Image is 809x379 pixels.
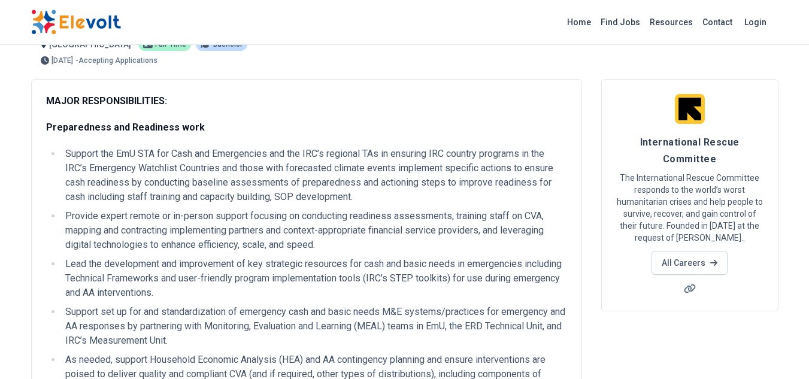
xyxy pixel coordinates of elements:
[75,57,157,64] p: - Accepting Applications
[616,172,763,244] p: The International Rescue Committee responds to the world’s worst humanitarian crises and help peo...
[62,257,567,300] li: Lead the development and improvement of key strategic resources for cash and basic needs in emerg...
[46,95,167,107] strong: MAJOR RESPONSIBILITIES:
[640,137,740,165] span: International Rescue Committee
[749,322,809,379] iframe: Chat Widget
[213,41,243,48] span: Bachelor
[62,305,567,348] li: Support set up for and standardization of emergency cash and basic needs M&E systems/practices fo...
[31,10,121,35] img: Elevolt
[562,13,596,32] a: Home
[155,41,186,48] span: Full-time
[645,13,698,32] a: Resources
[62,209,567,252] li: Provide expert remote or in-person support focusing on conducting readiness assessments, training...
[652,251,728,275] a: All Careers
[51,57,73,64] span: [DATE]
[698,13,737,32] a: Contact
[46,122,205,133] strong: Preparedness and Readiness work
[596,13,645,32] a: Find Jobs
[675,94,705,124] img: International Rescue Committee
[62,147,567,204] li: Support the EmU STA for Cash and Emergencies and the IRC’s regional TAs in ensuring IRC country p...
[737,10,774,34] a: Login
